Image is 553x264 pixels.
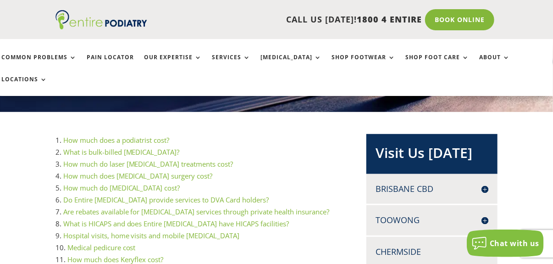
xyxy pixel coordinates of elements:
a: Locations [1,76,47,96]
a: How much does a podiatrist cost? [63,135,170,145]
button: Chat with us [467,230,544,257]
a: What is bulk-billed [MEDICAL_DATA]? [63,147,180,157]
h4: Brisbane CBD [376,183,488,195]
img: logo (1) [55,10,147,29]
a: How much do laser [MEDICAL_DATA] treatments cost? [63,159,233,169]
a: Are rebates available for [MEDICAL_DATA] services through private health insurance? [63,207,330,216]
h2: Visit Us [DATE] [376,143,488,167]
span: 1800 4 ENTIRE [357,14,422,25]
a: How much does Keryflex cost? [67,255,164,264]
a: Medical pedicure cost [67,243,136,252]
a: [MEDICAL_DATA] [260,54,321,74]
a: Pain Locator [87,54,134,74]
a: Our Expertise [144,54,202,74]
a: Common Problems [1,54,77,74]
a: Book Online [425,9,494,30]
h4: Toowong [376,214,488,226]
a: Shop Footwear [332,54,395,74]
a: About [479,54,510,74]
span: Chat with us [490,238,539,248]
a: Entire Podiatry [55,22,147,31]
p: CALL US [DATE]! [154,14,422,26]
a: What is HICAPS and does Entire [MEDICAL_DATA] have HICAPS facilities? [63,219,289,228]
a: Shop Foot Care [405,54,469,74]
a: Services [212,54,250,74]
a: How much do [MEDICAL_DATA] cost? [63,183,180,192]
h4: Chermside [376,246,488,258]
a: Hospital visits, home visits and mobile [MEDICAL_DATA] [63,231,240,240]
a: Do Entire [MEDICAL_DATA] provide services to DVA Card holders? [63,195,269,204]
a: How much does [MEDICAL_DATA] surgery cost? [63,171,213,180]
